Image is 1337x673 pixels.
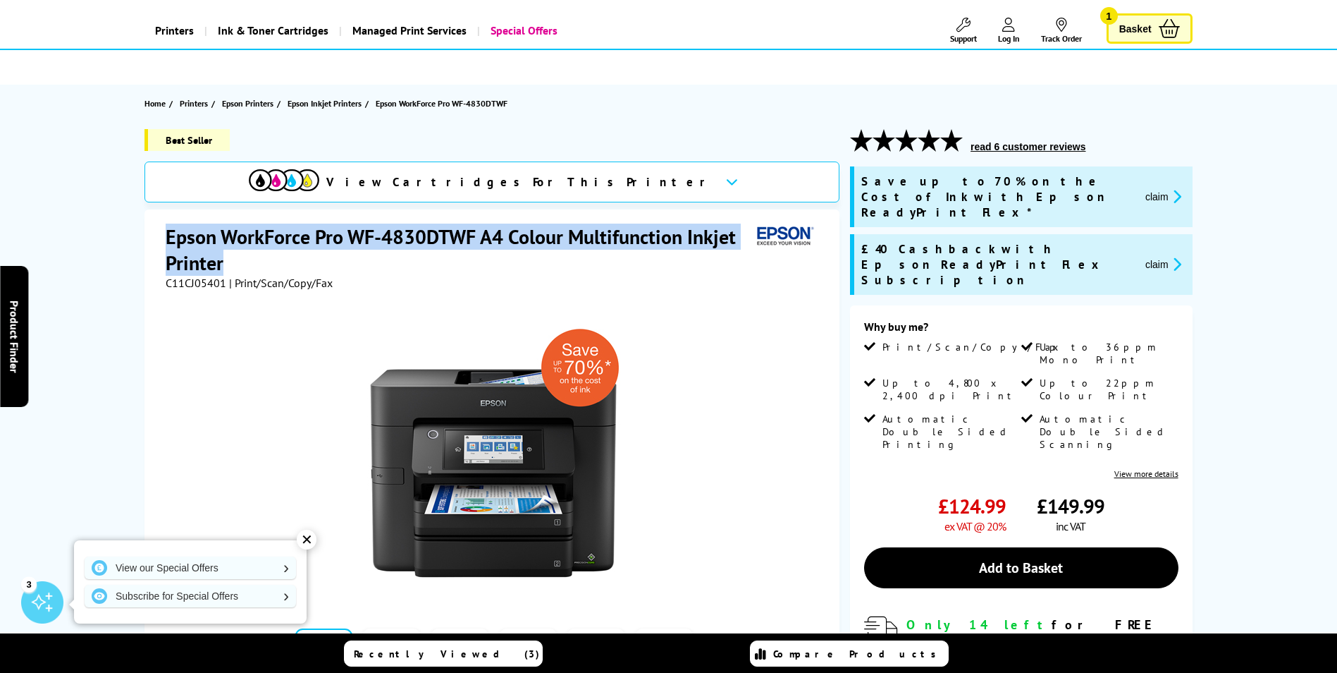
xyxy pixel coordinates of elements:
a: View more details [1114,468,1178,479]
a: Support [950,18,977,44]
span: Up to 22ppm Colour Print [1040,377,1175,402]
a: Subscribe for Special Offers [85,585,296,607]
a: Add to Basket [864,547,1178,588]
span: £149.99 [1037,493,1104,519]
a: Recently Viewed (3) [344,641,543,667]
a: Home [144,96,169,111]
span: Epson Inkjet Printers [288,96,362,111]
span: Compare Products [773,648,944,660]
span: Product Finder [7,301,21,373]
span: Ink & Toner Cartridges [218,13,328,49]
img: Epson [751,224,816,250]
span: 1 [1100,7,1118,25]
span: Support [950,33,977,44]
span: £40 Cashback with Epson ReadyPrint Flex Subscription [861,241,1134,288]
span: Printers [180,96,208,111]
div: ✕ [297,530,316,550]
span: £124.99 [938,493,1006,519]
a: Epson WorkForce Pro WF-4830DTWF [376,96,511,111]
span: Log In [998,33,1020,44]
div: 3 [21,576,37,592]
img: Epson WorkForce Pro WF-4830DTWF [356,318,632,595]
span: Up to 4,800 x 2,400 dpi Print [882,377,1018,402]
a: Managed Print Services [339,13,477,49]
span: Recently Viewed (3) [354,648,540,660]
span: Epson Printers [222,96,273,111]
span: Automatic Double Sided Scanning [1040,413,1175,451]
span: Home [144,96,166,111]
span: Save up to 70% on the Cost of Ink with Epson ReadyPrint Flex* [861,174,1134,220]
a: Log In [998,18,1020,44]
a: Special Offers [477,13,568,49]
a: Printers [180,96,211,111]
span: Best Seller [144,129,230,151]
span: C11CJ05401 [166,276,226,290]
h1: Epson WorkForce Pro WF-4830DTWF A4 Colour Multifunction Inkjet Printer [166,224,751,276]
div: Why buy me? [864,320,1178,341]
button: promo-description [1141,256,1185,272]
span: Basket [1119,19,1152,38]
button: read 6 customer reviews [966,140,1090,153]
span: View Cartridges For This Printer [326,174,714,190]
span: ex VAT @ 20% [944,519,1006,533]
span: inc VAT [1056,519,1085,533]
span: Automatic Double Sided Printing [882,413,1018,451]
span: Only 14 left [906,617,1052,633]
img: cmyk-icon.svg [249,169,319,191]
a: Basket 1 [1107,13,1193,44]
a: Printers [144,13,204,49]
a: Compare Products [750,641,949,667]
a: Epson Inkjet Printers [288,96,365,111]
span: Up to 36ppm Mono Print [1040,341,1175,366]
span: Print/Scan/Copy/Fax [882,341,1064,353]
a: View our Special Offers [85,557,296,579]
a: Track Order [1041,18,1082,44]
a: Ink & Toner Cartridges [204,13,339,49]
div: for FREE Next Day Delivery [906,617,1178,649]
a: Epson Printers [222,96,277,111]
span: | Print/Scan/Copy/Fax [229,276,333,290]
button: promo-description [1141,188,1185,205]
span: Epson WorkForce Pro WF-4830DTWF [376,96,507,111]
